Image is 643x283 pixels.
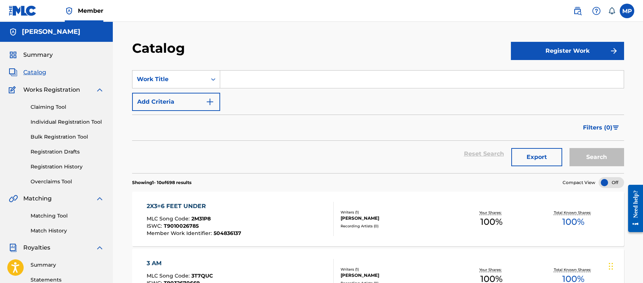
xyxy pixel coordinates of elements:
[9,51,53,59] a: SummarySummary
[31,133,104,141] a: Bulk Registration Tool
[613,125,619,130] img: filter
[206,97,214,106] img: 9d2ae6d4665cec9f34b9.svg
[78,7,103,15] span: Member
[341,223,451,229] div: Recording Artists ( 0 )
[65,7,74,15] img: Top Rightsholder
[132,179,191,186] p: Showing 1 - 10 of 698 results
[23,68,46,77] span: Catalog
[31,261,104,269] a: Summary
[31,212,104,220] a: Matching Tool
[147,223,164,229] span: ISWC :
[147,215,191,222] span: MLC Song Code :
[9,51,17,59] img: Summary
[570,4,585,18] a: Public Search
[132,192,624,246] a: 2X3=6 FEET UNDERMLC Song Code:2M31P8ISWC:T9010026785Member Work Identifier:504836137Writers (1)[P...
[191,215,211,222] span: 2M31P8
[583,123,612,132] span: Filters ( 0 )
[9,5,37,16] img: MLC Logo
[23,85,80,94] span: Works Registration
[562,215,584,228] span: 100 %
[23,51,53,59] span: Summary
[164,223,199,229] span: T9010026785
[620,4,634,18] div: User Menu
[95,85,104,94] img: expand
[31,148,104,156] a: Registration Drafts
[479,267,503,272] p: Your Shares:
[214,230,241,236] span: 504836137
[608,7,615,15] div: Notifications
[31,103,104,111] a: Claiming Tool
[480,215,503,228] span: 100 %
[563,179,595,186] span: Compact View
[554,267,593,272] p: Total Known Shares:
[511,42,624,60] button: Register Work
[341,210,451,215] div: Writers ( 1 )
[95,194,104,203] img: expand
[23,194,52,203] span: Matching
[147,259,243,268] div: 3 AM
[137,75,202,84] div: Work Title
[623,179,643,238] iframe: Resource Center
[31,178,104,186] a: Overclaims Tool
[511,148,562,166] button: Export
[9,194,18,203] img: Matching
[9,85,18,94] img: Works Registration
[579,119,624,137] button: Filters (0)
[9,68,17,77] img: Catalog
[609,255,613,277] div: Drag
[341,272,451,279] div: [PERSON_NAME]
[610,47,618,55] img: f7272a7cc735f4ea7f67.svg
[31,163,104,171] a: Registration History
[9,243,17,252] img: Royalties
[132,70,624,173] form: Search Form
[191,272,213,279] span: 3T7QUC
[592,7,601,15] img: help
[341,267,451,272] div: Writers ( 1 )
[147,202,241,211] div: 2X3=6 FEET UNDER
[341,215,451,222] div: [PERSON_NAME]
[132,40,188,56] h2: Catalog
[573,7,582,15] img: search
[147,272,191,279] span: MLC Song Code :
[479,210,503,215] p: Your Shares:
[9,68,46,77] a: CatalogCatalog
[23,243,50,252] span: Royalties
[31,118,104,126] a: Individual Registration Tool
[607,248,643,283] iframe: Chat Widget
[31,227,104,235] a: Match History
[589,4,604,18] div: Help
[22,28,80,36] h5: Micah Penny
[554,210,593,215] p: Total Known Shares:
[95,243,104,252] img: expand
[9,28,17,36] img: Accounts
[147,230,214,236] span: Member Work Identifier :
[132,93,220,111] button: Add Criteria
